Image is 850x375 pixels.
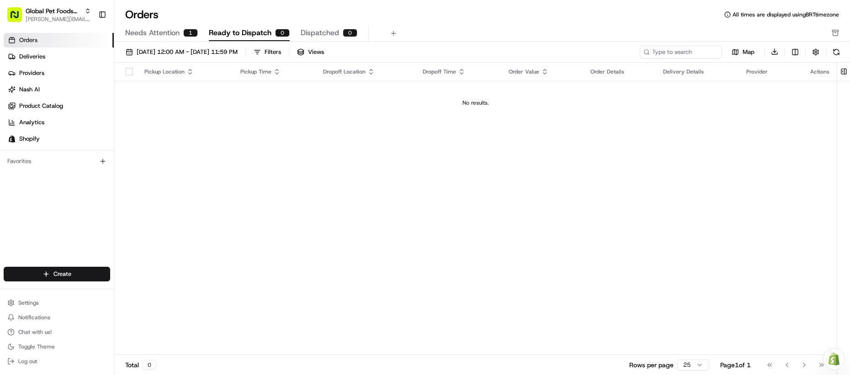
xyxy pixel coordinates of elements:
[4,267,110,281] button: Create
[64,226,111,233] a: Powered byPylon
[308,48,324,56] span: Views
[323,68,408,75] div: Dropoff Location
[125,7,159,22] h1: Orders
[91,227,111,233] span: Pylon
[4,99,114,113] a: Product Catalog
[4,132,114,146] a: Shopify
[4,4,95,26] button: Global Pet Foods National[PERSON_NAME][EMAIL_ADDRESS][DOMAIN_NAME]
[733,11,839,18] span: All times are displayed using BRT timezone
[19,118,44,127] span: Analytics
[155,90,166,101] button: Start new chat
[663,68,732,75] div: Delivery Details
[26,16,91,23] button: [PERSON_NAME][EMAIL_ADDRESS][DOMAIN_NAME]
[4,154,110,169] div: Favorites
[19,69,44,77] span: Providers
[125,27,180,38] span: Needs Attention
[4,355,110,368] button: Log out
[209,27,271,38] span: Ready to Dispatch
[4,326,110,338] button: Chat with us!
[142,117,166,128] button: See all
[629,360,674,370] p: Rows per page
[53,270,71,278] span: Create
[590,68,648,75] div: Order Details
[77,205,85,212] div: 💻
[41,87,150,96] div: Start new chat
[18,299,39,306] span: Settings
[76,166,79,174] span: •
[125,360,156,370] div: Total
[19,135,40,143] span: Shopify
[4,296,110,309] button: Settings
[18,142,26,149] img: 1736555255976-a54dd68f-1ca7-489b-9aae-adbdc363a1c4
[8,135,16,143] img: Shopify logo
[9,205,16,212] div: 📗
[19,102,63,110] span: Product Catalog
[76,142,79,149] span: •
[746,68,796,75] div: Provider
[509,68,576,75] div: Order Value
[4,115,114,130] a: Analytics
[122,46,242,58] button: [DATE] 12:00 AM - [DATE] 11:59 PM
[19,87,36,104] img: 4988371391238_9404d814bf3eb2409008_72.png
[74,201,150,217] a: 💻API Documentation
[9,119,61,126] div: Past conversations
[5,201,74,217] a: 📗Knowledge Base
[24,59,151,69] input: Clear
[81,142,100,149] span: [DATE]
[9,37,166,51] p: Welcome 👋
[18,328,52,336] span: Chat with us!
[26,6,81,16] button: Global Pet Foods National
[4,49,114,64] a: Deliveries
[28,166,74,174] span: [PERSON_NAME]
[4,340,110,353] button: Toggle Theme
[137,48,238,56] span: [DATE] 12:00 AM - [DATE] 11:59 PM
[41,96,126,104] div: We're available if you need us!
[9,133,24,148] img: Mariam Aslam
[18,358,37,365] span: Log out
[240,68,308,75] div: Pickup Time
[19,85,40,94] span: Nash AI
[183,29,198,37] div: 1
[9,9,27,27] img: Nash
[830,46,843,58] button: Refresh
[640,46,722,58] input: Type to search
[18,343,55,350] span: Toggle Theme
[726,47,760,58] button: Map
[301,27,339,38] span: Dispatched
[143,360,156,370] div: 0
[743,48,754,56] span: Map
[250,46,285,58] button: Filters
[4,33,114,48] a: Orders
[18,314,50,321] span: Notifications
[28,142,74,149] span: [PERSON_NAME]
[9,87,26,104] img: 1736555255976-a54dd68f-1ca7-489b-9aae-adbdc363a1c4
[4,311,110,324] button: Notifications
[19,36,37,44] span: Orders
[4,82,114,97] a: Nash AI
[275,29,290,37] div: 0
[118,99,833,106] div: No results.
[265,48,281,56] div: Filters
[144,68,226,75] div: Pickup Location
[343,29,357,37] div: 0
[81,166,100,174] span: [DATE]
[9,158,24,172] img: Lucas Ferreira
[4,66,114,80] a: Providers
[423,68,494,75] div: Dropoff Time
[293,46,328,58] button: Views
[86,204,147,213] span: API Documentation
[18,204,70,213] span: Knowledge Base
[720,360,751,370] div: Page 1 of 1
[19,53,45,61] span: Deliveries
[810,68,829,75] div: Actions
